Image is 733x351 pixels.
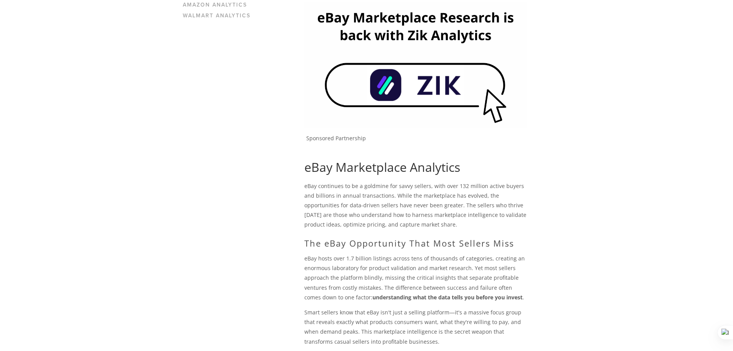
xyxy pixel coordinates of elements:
img: Zik Analytics Sponsored Ad [304,2,527,128]
p: Sponsored Partnership [306,135,527,142]
p: Smart sellers know that eBay isn't just a selling platform—it's a massive focus group that reveal... [304,307,527,346]
a: Walmart Analytics [183,12,256,23]
h2: The eBay Opportunity That Most Sellers Miss [304,238,527,248]
p: eBay hosts over 1.7 billion listings across tens of thousands of categories, creating an enormous... [304,254,527,302]
a: Amazon Analytics [183,2,256,12]
h1: eBay Marketplace Analytics [304,160,527,175]
strong: understanding what the data tells you before you invest [372,294,523,301]
p: eBay continues to be a goldmine for savvy sellers, with over 132 million active buyers and billio... [304,181,527,230]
